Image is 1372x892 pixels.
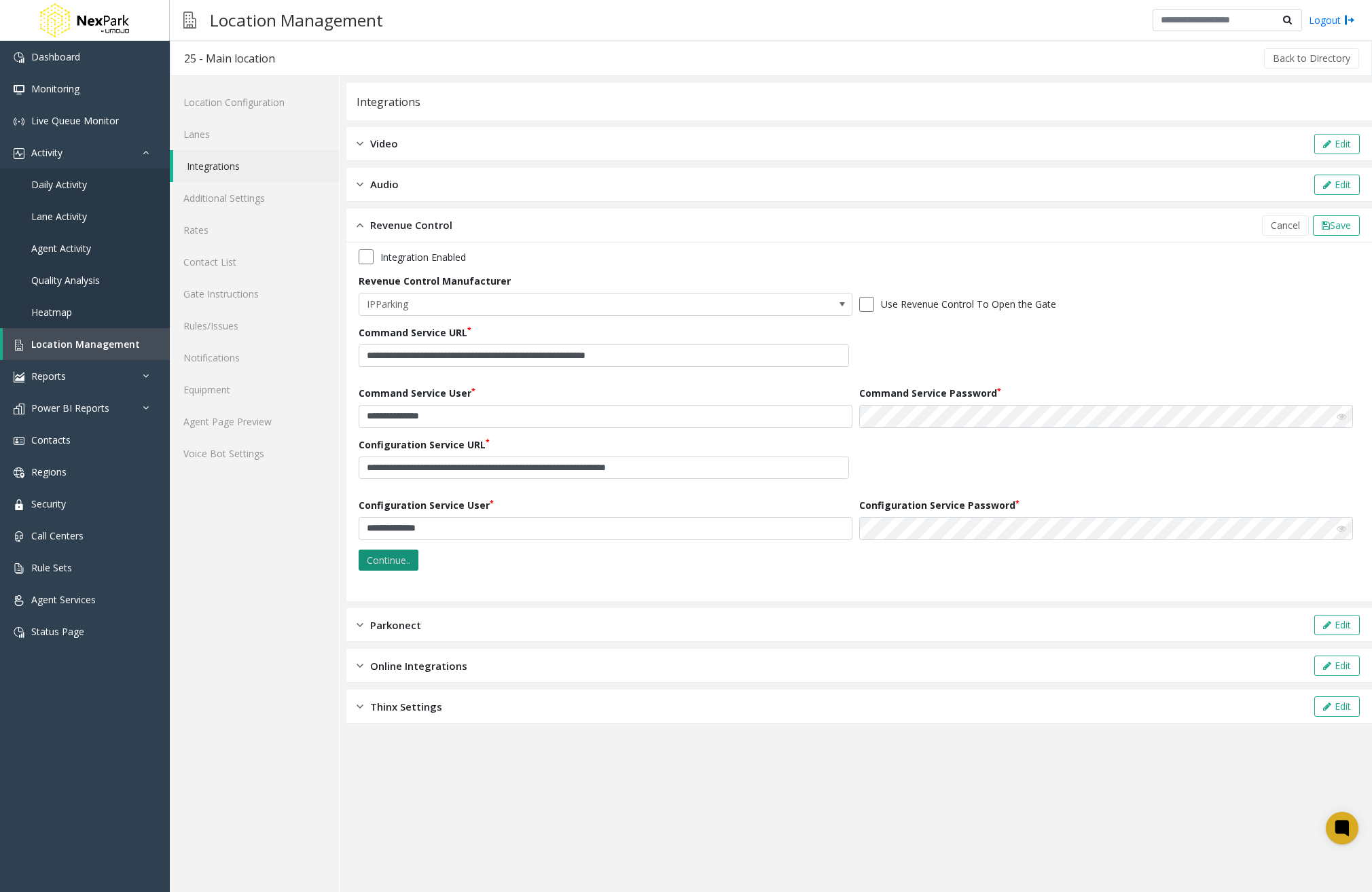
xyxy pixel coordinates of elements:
span: Call Centers [31,529,84,542]
div: 25 - Main location [184,50,275,67]
button: Edit [1314,134,1360,154]
label: Configuration Service User [359,498,494,512]
img: 'icon' [14,372,24,382]
a: Location Management [3,328,170,360]
img: 'icon' [14,531,24,542]
span: Agent Services [31,593,96,606]
img: 'icon' [14,116,24,127]
label: Use Revenue Control To Open the Gate [881,297,1056,311]
img: 'icon' [14,467,24,478]
label: Integration Enabled [380,250,466,264]
span: Audio [370,177,399,192]
img: 'icon' [14,627,24,638]
a: Integrations [173,150,339,182]
img: 'icon' [14,340,24,351]
label: Command Service URL [359,325,471,340]
span: Monitoring [31,82,79,95]
img: 'icon' [14,148,24,159]
img: 'icon' [14,404,24,414]
span: Power BI Reports [31,402,109,414]
img: closed [357,618,363,633]
span: Dashboard [31,50,80,63]
button: Continue.. [359,550,418,571]
img: opened [357,217,363,233]
button: Edit [1314,175,1360,195]
a: Rates [170,214,339,246]
img: logout [1344,13,1355,27]
button: Save [1313,215,1360,236]
span: Regions [31,465,67,478]
img: 'icon' [14,84,24,95]
img: pageIcon [183,3,196,37]
span: Thinx Settings [370,699,442,715]
label: Configuration Service Password [859,498,1019,512]
span: Save [1330,219,1351,232]
label: Command Service User [359,386,475,400]
a: Notifications [170,342,339,374]
a: Lanes [170,118,339,150]
span: Revenue Control [370,217,452,233]
span: Live Queue Monitor [31,114,119,127]
a: Agent Page Preview [170,406,339,438]
a: Logout [1309,13,1355,27]
span: Parkonect [370,618,421,633]
span: Location Management [31,338,140,351]
span: Cancel [1271,219,1300,232]
button: Cancel [1262,215,1309,236]
span: Daily Activity [31,178,87,191]
button: Edit [1314,656,1360,676]
img: 'icon' [14,499,24,510]
div: Integrations [357,93,420,111]
a: Additional Settings [170,182,339,214]
span: Heatmap [31,306,72,319]
a: Voice Bot Settings [170,438,339,469]
span: Security [31,497,66,510]
button: Back to Directory [1264,48,1359,69]
img: closed [357,699,363,715]
label: Revenue Control Manufacturer [359,274,511,288]
img: closed [357,658,363,674]
img: closed [357,177,363,192]
span: Reports [31,370,66,382]
span: Rule Sets [31,561,72,574]
span: Activity [31,146,62,159]
span: Status Page [31,625,84,638]
button: Edit [1314,696,1360,717]
span: Lane Activity [31,210,87,223]
img: 'icon' [14,595,24,606]
label: Command Service Password [859,386,1001,400]
img: closed [357,136,363,151]
a: Location Configuration [170,86,339,118]
a: Equipment [170,374,339,406]
img: 'icon' [14,52,24,63]
a: Gate Instructions [170,278,339,310]
a: Rules/Issues [170,310,339,342]
span: Agent Activity [31,242,91,255]
span: Video [370,136,398,151]
img: 'icon' [14,435,24,446]
span: Quality Analysis [31,274,100,287]
a: Contact List [170,246,339,278]
button: Edit [1314,615,1360,635]
label: Configuration Service URL [359,438,490,452]
span: Online Integrations [370,658,467,674]
h3: Location Management [203,3,390,37]
img: 'icon' [14,563,24,574]
span: Contacts [31,433,71,446]
span: IPParking [359,293,753,315]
